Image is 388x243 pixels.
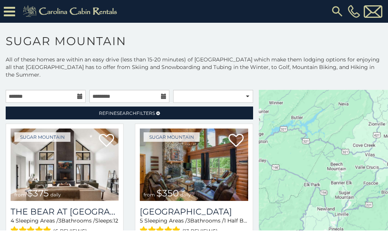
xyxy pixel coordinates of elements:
span: 4 [11,217,14,224]
a: [PHONE_NUMBER] [346,5,362,18]
img: Khaki-logo.png [19,4,124,19]
a: Sugar Mountain [144,132,200,142]
span: 3 [58,217,61,224]
a: RefineSearchFilters [6,107,253,119]
span: 1 Half Baths / [224,217,258,224]
a: Add to favorites [228,133,244,149]
span: 12 [113,217,118,224]
span: daily [180,192,191,198]
div: Sleeping Areas / Bathrooms / Sleeps: [11,217,119,236]
a: The Bear At [GEOGRAPHIC_DATA] [11,207,119,217]
img: Grouse Moor Lodge [140,129,248,201]
a: The Bear At Sugar Mountain from $375 daily [11,129,119,201]
span: from [14,192,26,198]
img: The Bear At Sugar Mountain [11,129,119,201]
span: 5 [140,217,143,224]
span: 3 [187,217,190,224]
span: $375 [27,188,49,199]
h3: Grouse Moor Lodge [140,207,248,217]
a: Add to favorites [99,133,114,149]
span: (6 reviews) [53,226,87,236]
a: [GEOGRAPHIC_DATA] [140,207,248,217]
span: Refine Filters [99,110,155,116]
span: (13 reviews) [182,226,218,236]
span: Search [117,110,136,116]
img: search-regular.svg [330,5,344,18]
a: Grouse Moor Lodge from $350 daily [140,129,248,201]
span: from [144,192,155,198]
span: daily [50,192,61,198]
div: Sleeping Areas / Bathrooms / Sleeps: [140,217,248,236]
a: Sugar Mountain [14,132,70,142]
h3: The Bear At Sugar Mountain [11,207,119,217]
span: $350 [156,188,179,199]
